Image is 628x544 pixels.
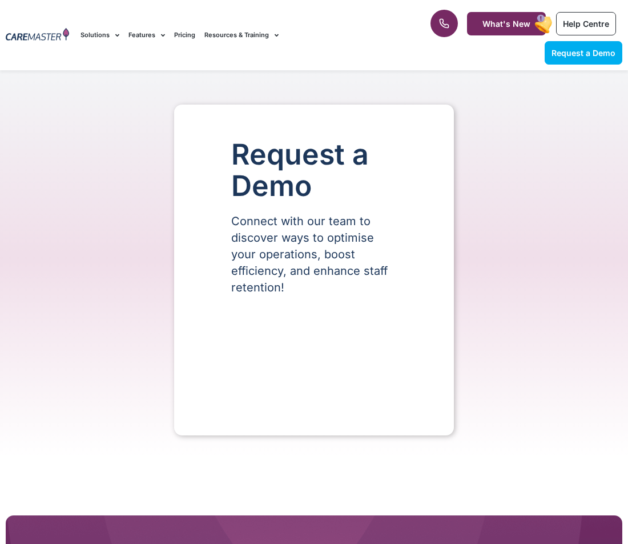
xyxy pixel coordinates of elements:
[231,315,397,401] iframe: Form 0
[6,28,69,42] img: CareMaster Logo
[231,139,397,202] h1: Request a Demo
[482,19,530,29] span: What's New
[556,12,616,35] a: Help Centre
[174,16,195,54] a: Pricing
[563,19,609,29] span: Help Centre
[128,16,165,54] a: Features
[231,213,397,296] p: Connect with our team to discover ways to optimise your operations, boost efficiency, and enhance...
[80,16,400,54] nav: Menu
[545,41,622,65] a: Request a Demo
[551,48,615,58] span: Request a Demo
[467,12,546,35] a: What's New
[80,16,119,54] a: Solutions
[204,16,279,54] a: Resources & Training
